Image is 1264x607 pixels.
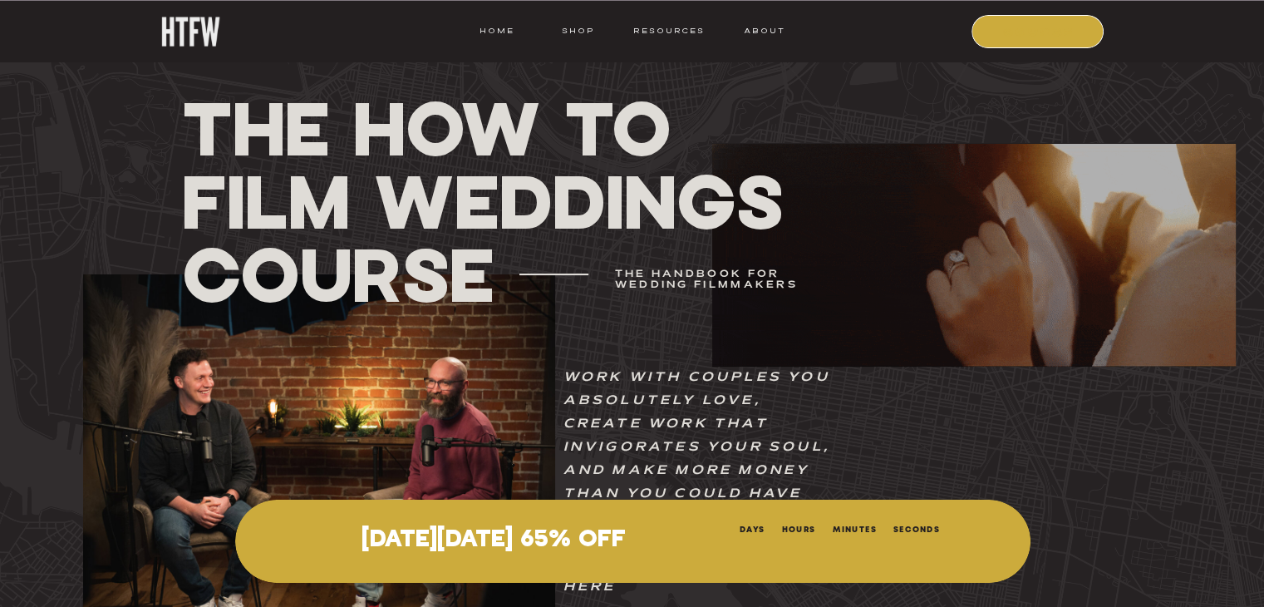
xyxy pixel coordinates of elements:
h1: THE How To Film Weddings Course [182,91,794,311]
li: Seconds [893,521,939,535]
li: Hours [781,521,815,535]
a: HOME [480,23,514,38]
a: ABOUT [743,23,785,38]
li: Minutes [832,521,876,535]
li: Days [740,521,765,535]
p: [DATE][DATE] 65% OFF [273,527,715,554]
i: Work with couples you absolutely love, create work that invigorates your soul, and make more mone... [563,372,831,593]
a: COURSE [982,23,1095,38]
a: shop [546,23,612,38]
a: resources [627,23,705,38]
